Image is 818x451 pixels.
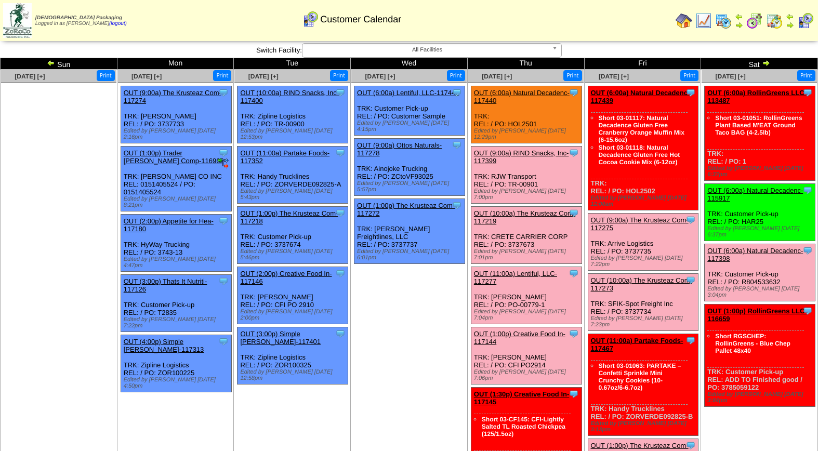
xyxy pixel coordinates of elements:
div: TRK: Customer Pick-up REL: / PO: HAR25 [705,184,815,241]
span: All Facilities [307,44,548,56]
a: OUT (6:00a) RollinGreens LLC-113487 [707,89,807,104]
img: arrowleft.gif [47,59,55,67]
div: TRK: Customer Pick-up REL: / PO: Customer Sample [354,86,465,136]
img: Tooltip [452,200,462,210]
a: OUT (11:00a) Partake Foods-117467 [591,337,683,352]
img: Tooltip [685,87,696,98]
div: Edited by [PERSON_NAME] [DATE] 12:53pm [240,128,348,140]
div: Edited by [PERSON_NAME] [DATE] 7:22pm [124,316,231,329]
div: Edited by [PERSON_NAME] [DATE] 7:01pm [474,248,582,261]
div: TRK: Customer Pick-up REL: / PO: T2835 [121,275,231,332]
img: calendarcustomer.gif [797,12,814,29]
img: Tooltip [802,185,813,195]
div: Edited by [PERSON_NAME] [DATE] 4:50pm [124,377,231,389]
div: TRK: Zipline Logistics REL: / PO: TR-00900 [238,86,348,143]
img: Tooltip [685,335,696,346]
div: Edited by [PERSON_NAME] [DATE] 12:58pm [240,369,348,381]
img: Tooltip [569,328,579,339]
a: OUT (2:00p) Appetite for Hea-117180 [124,217,214,233]
img: arrowleft.gif [786,12,794,21]
button: Print [680,70,698,81]
img: Tooltip [335,148,346,158]
div: TRK: CRETE CARRIER CORP REL: / PO: 3737673 [471,207,582,264]
a: OUT (9:00a) The Krusteaz Com-117275 [591,216,689,232]
a: OUT (10:00a) RIND Snacks, Inc-117400 [240,89,339,104]
span: [DEMOGRAPHIC_DATA] Packaging [35,15,122,21]
img: Tooltip [335,328,346,339]
a: OUT (10:00a) The Krusteaz Com-117219 [474,209,575,225]
img: Tooltip [569,87,579,98]
img: arrowright.gif [762,59,770,67]
div: Edited by [PERSON_NAME] [DATE] 7:23pm [591,315,698,328]
img: calendarinout.gif [766,12,783,29]
a: Short RGSCHEP: RollinGreens - Blue Chep Pallet 48x40 [715,333,790,354]
div: TRK: Arrive Logistics REL: / PO: 3737735 [588,214,698,271]
a: [DATE] [+] [365,73,395,80]
a: OUT (3:00p) Simple [PERSON_NAME]-117401 [240,330,321,346]
img: EDI [218,158,229,168]
a: OUT (1:00p) The Krusteaz Com-117272 [357,202,455,217]
div: Edited by [PERSON_NAME] [DATE] 4:15pm [357,120,465,132]
img: Tooltip [218,276,229,286]
a: OUT (11:00a) Partake Foods-117352 [240,149,329,165]
img: line_graph.gif [695,12,712,29]
a: OUT (6:00a) Lentiful, LLC-117443 [357,89,459,97]
div: Edited by [PERSON_NAME] [DATE] 6:37pm [707,165,815,178]
a: OUT (1:00p) Creative Food In-117144 [474,330,565,346]
span: [DATE] [+] [15,73,45,80]
div: Edited by [PERSON_NAME] [DATE] 12:29pm [474,128,582,140]
a: OUT (9:00a) Ottos Naturals-117278 [357,141,442,157]
a: OUT (1:00p) RollinGreens LLC-116659 [707,307,807,323]
img: Tooltip [685,215,696,225]
img: calendarblend.gif [746,12,763,29]
a: [DATE] [+] [716,73,746,80]
img: Tooltip [218,87,229,98]
div: TRK: Handy Trucklines REL: / PO: ZORVERDE092825-A [238,147,348,204]
img: arrowright.gif [786,21,794,29]
div: TRK: Ainojoke Trucking REL: / PO: ZCtoVF93025 [354,139,465,196]
a: OUT (6:00a) Natural Decadenc-117439 [591,89,690,104]
div: Edited by [PERSON_NAME] [DATE] 3:13pm [591,420,698,433]
a: Short 03-CF145: CFI-Lightly Salted TL Roasted Chickpea (125/1.5oz) [482,416,565,437]
a: OUT (9:00a) RIND Snacks, Inc-117399 [474,149,569,165]
td: Sun [1,58,117,70]
div: Edited by [PERSON_NAME] [DATE] 6:01pm [357,248,465,261]
div: Edited by [PERSON_NAME] [DATE] 12:00am [591,195,698,207]
a: OUT (6:00a) Natural Decadenc-117398 [707,247,803,262]
img: Tooltip [685,440,696,450]
div: Edited by [PERSON_NAME] [DATE] 8:21pm [124,196,231,208]
div: TRK: Customer Pick-up REL: / PO: 3737674 [238,207,348,264]
a: OUT (1:30p) Creative Food In-117145 [474,390,569,406]
img: zoroco-logo-small.webp [3,3,32,38]
td: Thu [467,58,584,70]
img: Tooltip [802,87,813,98]
div: TRK: Customer Pick-up REL: ADD TO Finished good / PO: 3785059122 [705,304,815,407]
button: Print [330,70,348,81]
div: TRK: [PERSON_NAME] REL: / PO: CFI PO2914 [471,327,582,384]
div: TRK: [PERSON_NAME] CO INC REL: 0151405524 / PO: 0151405524 [121,147,231,211]
a: [DATE] [+] [599,73,629,80]
img: Tooltip [685,275,696,285]
div: Edited by [PERSON_NAME] [DATE] 7:04pm [474,309,582,321]
img: arrowright.gif [735,21,743,29]
div: Edited by [PERSON_NAME] [DATE] 7:06pm [474,369,582,381]
button: Print [97,70,115,81]
a: [DATE] [+] [482,73,512,80]
td: Tue [234,58,351,70]
img: Tooltip [452,87,462,98]
div: TRK: REL: / PO: HOL2502 [588,86,698,210]
img: calendarprod.gif [715,12,732,29]
span: [DATE] [+] [131,73,162,80]
td: Fri [584,58,701,70]
div: Edited by [PERSON_NAME] [DATE] 5:57pm [357,180,465,193]
img: Tooltip [335,268,346,278]
div: TRK: [PERSON_NAME] REL: / PO: PO-00779-1 [471,267,582,324]
div: TRK: Zipline Logistics REL: / PO: ZOR100325 [238,327,348,384]
img: home.gif [676,12,692,29]
div: TRK: Handy Trucklines REL: / PO: ZORVERDE092825-B [588,334,698,436]
a: OUT (3:00p) Thats It Nutriti-117126 [124,277,207,293]
div: TRK: [PERSON_NAME] Freightlines, LLC REL: / PO: 3737737 [354,199,465,264]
